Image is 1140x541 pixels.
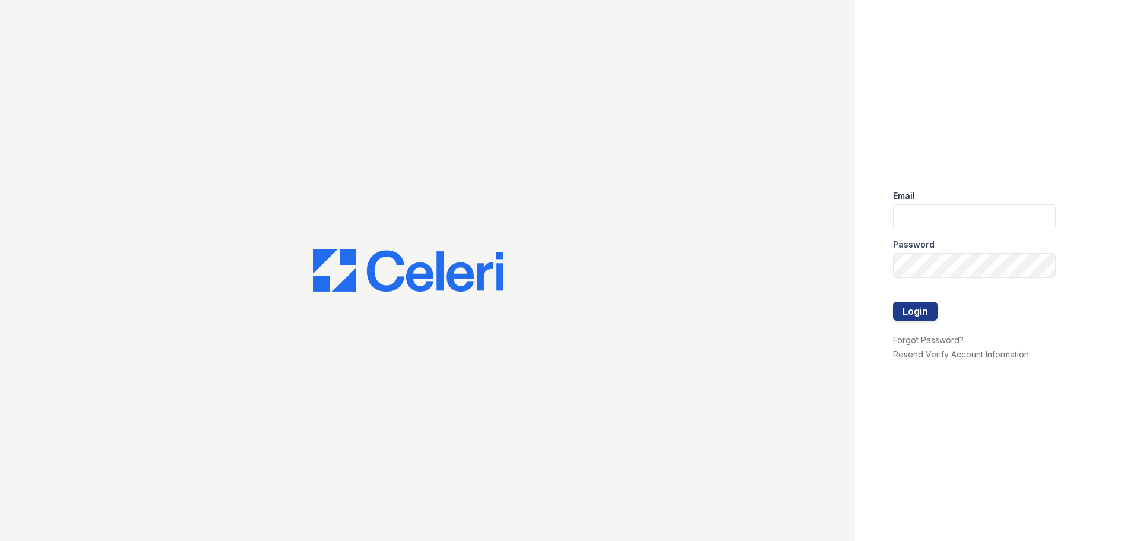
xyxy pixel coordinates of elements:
[893,190,915,202] label: Email
[893,349,1029,359] a: Resend Verify Account Information
[893,302,938,321] button: Login
[893,239,935,251] label: Password
[313,249,503,292] img: CE_Logo_Blue-a8612792a0a2168367f1c8372b55b34899dd931a85d93a1a3d3e32e68fde9ad4.png
[893,335,964,345] a: Forgot Password?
